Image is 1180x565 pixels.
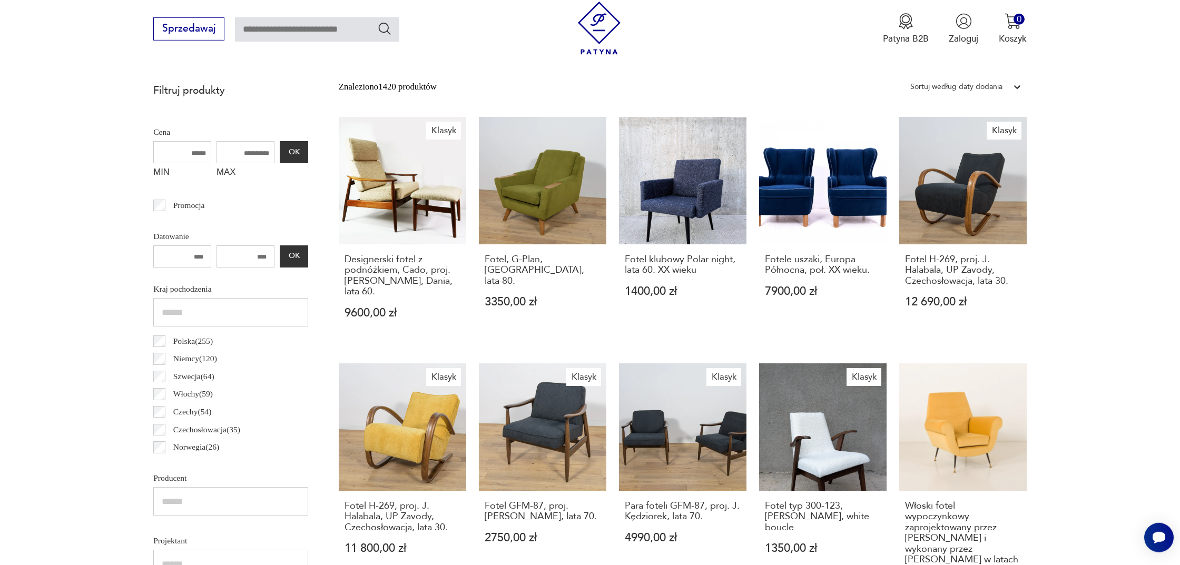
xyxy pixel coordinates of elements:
[345,501,460,533] h3: Fotel H-269, proj. J. Halabala, UP Zavody, Czechosłowacja, lata 30.
[883,13,929,45] button: Patyna B2B
[153,17,224,41] button: Sprzedawaj
[999,33,1027,45] p: Koszyk
[345,254,460,298] h3: Designerski fotel z podnóżkiem, Cado, proj. [PERSON_NAME], Dania, lata 60.
[345,308,460,319] p: 9600,00 zł
[625,532,741,543] p: 4990,00 zł
[153,25,224,34] a: Sprzedawaj
[765,543,881,554] p: 1350,00 zł
[949,33,978,45] p: Zaloguj
[153,163,211,183] label: MIN
[153,282,308,296] p: Kraj pochodzenia
[619,117,746,343] a: Fotel klubowy Polar night, lata 60. XX wiekuFotel klubowy Polar night, lata 60. XX wieku1400,00 zł
[153,534,308,548] p: Projektant
[1144,523,1174,552] iframe: Smartsupp widget button
[173,334,213,348] p: Polska ( 255 )
[999,13,1027,45] button: 0Koszyk
[765,286,881,297] p: 7900,00 zł
[153,84,308,97] p: Filtruj produkty
[173,405,212,419] p: Czechy ( 54 )
[485,254,601,286] h3: Fotel, G-Plan, [GEOGRAPHIC_DATA], lata 80.
[625,501,741,522] h3: Para foteli GFM-87, proj. J. Kędziorek, lata 70.
[956,13,972,29] img: Ikonka użytkownika
[153,230,308,243] p: Datowanie
[625,254,741,276] h3: Fotel klubowy Polar night, lata 60. XX wieku
[173,440,219,454] p: Norwegia ( 26 )
[485,501,601,522] h3: Fotel GFM-87, proj. [PERSON_NAME], lata 70.
[339,80,437,94] div: Znaleziono 1420 produktów
[1005,13,1021,29] img: Ikona koszyka
[153,125,308,139] p: Cena
[1014,14,1025,25] div: 0
[765,254,881,276] h3: Fotele uszaki, Europa Północna, poł. XX wieku.
[573,2,626,55] img: Patyna - sklep z meblami i dekoracjami vintage
[899,117,1027,343] a: KlasykFotel H-269, proj. J. Halabala, UP Zavody, Czechosłowacja, lata 30.Fotel H-269, proj. J. Ha...
[759,117,887,343] a: Fotele uszaki, Europa Północna, poł. XX wieku.Fotele uszaki, Europa Północna, poł. XX wieku.7900,...
[173,423,240,437] p: Czechosłowacja ( 35 )
[173,352,217,365] p: Niemcy ( 120 )
[883,13,929,45] a: Ikona medaluPatyna B2B
[905,296,1021,308] p: 12 690,00 zł
[625,286,741,297] p: 1400,00 zł
[217,163,274,183] label: MAX
[485,296,601,308] p: 3350,00 zł
[910,80,1002,94] div: Sortuj według daty dodania
[898,13,914,29] img: Ikona medalu
[345,543,460,554] p: 11 800,00 zł
[949,13,978,45] button: Zaloguj
[280,141,308,163] button: OK
[173,199,205,212] p: Promocja
[339,117,466,343] a: KlasykDesignerski fotel z podnóżkiem, Cado, proj. Arne Vodder, Dania, lata 60.Designerski fotel z...
[905,254,1021,286] h3: Fotel H-269, proj. J. Halabala, UP Zavody, Czechosłowacja, lata 30.
[280,245,308,267] button: OK
[479,117,606,343] a: Fotel, G-Plan, Wielka Brytania, lata 80.Fotel, G-Plan, [GEOGRAPHIC_DATA], lata 80.3350,00 zł
[883,33,929,45] p: Patyna B2B
[377,21,392,36] button: Szukaj
[173,370,214,383] p: Szwecja ( 64 )
[485,532,601,543] p: 2750,00 zł
[173,387,213,401] p: Włochy ( 59 )
[765,501,881,533] h3: Fotel typ 300-123, [PERSON_NAME], white boucle
[153,471,308,485] p: Producent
